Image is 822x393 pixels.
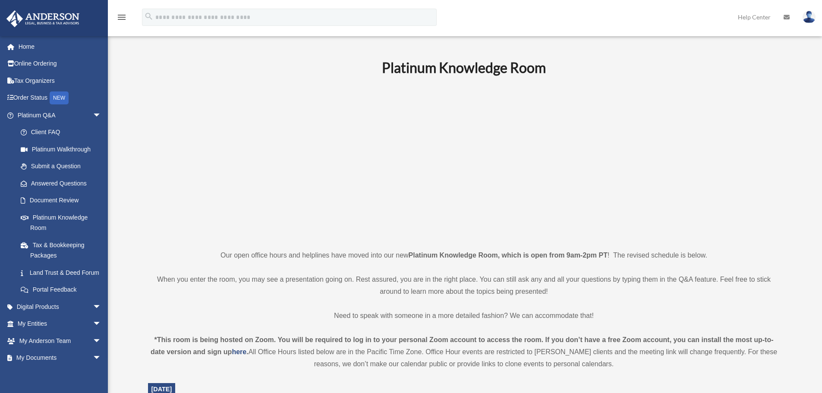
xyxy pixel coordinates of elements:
[148,334,780,370] div: All Office Hours listed below are in the Pacific Time Zone. Office Hour events are restricted to ...
[148,310,780,322] p: Need to speak with someone in a more detailed fashion? We can accommodate that!
[6,72,114,89] a: Tax Organizers
[12,236,114,264] a: Tax & Bookkeeping Packages
[6,298,114,315] a: Digital Productsarrow_drop_down
[803,11,816,23] img: User Pic
[93,315,110,333] span: arrow_drop_down
[6,55,114,72] a: Online Ordering
[6,332,114,349] a: My Anderson Teamarrow_drop_down
[6,349,114,367] a: My Documentsarrow_drop_down
[93,298,110,316] span: arrow_drop_down
[12,209,110,236] a: Platinum Knowledge Room
[12,124,114,141] a: Client FAQ
[4,10,82,27] img: Anderson Advisors Platinum Portal
[334,88,593,233] iframe: 231110_Toby_KnowledgeRoom
[144,12,154,21] i: search
[12,281,114,299] a: Portal Feedback
[93,332,110,350] span: arrow_drop_down
[409,252,608,259] strong: Platinum Knowledge Room, which is open from 9am-2pm PT
[151,336,774,355] strong: *This room is being hosted on Zoom. You will be required to log in to your personal Zoom account ...
[12,264,114,281] a: Land Trust & Deed Forum
[117,15,127,22] a: menu
[12,175,114,192] a: Answered Questions
[151,386,172,393] span: [DATE]
[148,274,780,298] p: When you enter the room, you may see a presentation going on. Rest assured, you are in the right ...
[6,89,114,107] a: Order StatusNEW
[6,315,114,333] a: My Entitiesarrow_drop_down
[93,107,110,124] span: arrow_drop_down
[12,192,114,209] a: Document Review
[12,141,114,158] a: Platinum Walkthrough
[50,91,69,104] div: NEW
[382,59,546,76] b: Platinum Knowledge Room
[246,348,248,355] strong: .
[232,348,246,355] a: here
[117,12,127,22] i: menu
[6,107,114,124] a: Platinum Q&Aarrow_drop_down
[93,349,110,367] span: arrow_drop_down
[6,38,114,55] a: Home
[148,249,780,261] p: Our open office hours and helplines have moved into our new ! The revised schedule is below.
[12,158,114,175] a: Submit a Question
